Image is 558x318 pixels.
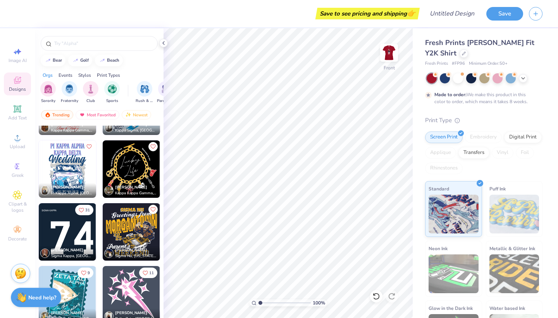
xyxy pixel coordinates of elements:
[83,81,98,104] div: filter for Club
[4,201,31,213] span: Clipart & logos
[115,185,147,190] span: [PERSON_NAME]
[429,254,479,293] img: Neon Ink
[85,208,90,212] span: 31
[88,271,90,275] span: 9
[504,131,542,143] div: Digital Print
[10,143,25,150] span: Upload
[12,172,24,178] span: Greek
[45,112,51,118] img: trending.gif
[107,58,119,62] div: beach
[51,185,83,190] span: [PERSON_NAME]
[140,85,149,93] img: Rush & Bid Image
[465,131,502,143] div: Embroidery
[40,81,56,104] div: filter for Sorority
[77,268,93,278] button: Like
[425,116,542,125] div: Print Type
[41,55,65,66] button: bear
[429,185,449,193] span: Standard
[39,203,96,261] img: 507893d5-99ad-420d-807e-1b40e80819c0
[79,112,85,118] img: most_fav.gif
[425,38,534,58] span: Fresh Prints [PERSON_NAME] Fit Y2K Shirt
[106,98,118,104] span: Sports
[516,147,534,159] div: Foil
[84,142,94,151] button: Like
[76,110,119,119] div: Most Favorited
[44,85,53,93] img: Sorority Image
[83,81,98,104] button: filter button
[407,9,415,18] span: 👉
[148,142,158,151] button: Like
[108,85,117,93] img: Sports Image
[104,123,114,132] img: Avatar
[104,81,120,104] div: filter for Sports
[72,58,79,63] img: trend_line.gif
[68,55,92,66] button: golf
[51,247,83,253] span: [PERSON_NAME]
[53,40,153,47] input: Try "Alpha"
[43,72,53,79] div: Orgs
[429,244,448,252] span: Neon Ink
[160,203,217,261] img: 965fd09e-2682-4c13-a867-1a96b0580b73
[9,86,26,92] span: Designs
[115,253,157,259] span: Sigma Nu, [US_STATE][GEOGRAPHIC_DATA]
[136,81,153,104] div: filter for Rush & Bid
[97,72,120,79] div: Print Types
[8,115,27,121] span: Add Text
[429,304,473,312] span: Glow in the Dark Ink
[95,55,123,66] button: beach
[492,147,513,159] div: Vinyl
[489,304,525,312] span: Water based Ink
[28,294,56,301] strong: Need help?
[115,310,147,316] span: [PERSON_NAME]
[149,271,154,275] span: 11
[425,60,448,67] span: Fresh Prints
[45,58,51,63] img: trend_line.gif
[104,81,120,104] button: filter button
[8,236,27,242] span: Decorate
[125,112,131,118] img: Newest.gif
[96,140,153,198] img: 12cd3c5b-4ab2-4935-b179-4b1011e33476
[51,310,83,316] span: [PERSON_NAME]
[40,123,50,132] img: Avatar
[489,244,535,252] span: Metallic & Glitter Ink
[104,186,114,195] img: Avatar
[425,131,463,143] div: Screen Print
[157,81,175,104] div: filter for Parent's Weekend
[51,128,93,133] span: Kappa Kappa Gamma, [US_STATE][GEOGRAPHIC_DATA]
[424,6,480,21] input: Untitled Design
[75,205,93,215] button: Like
[434,92,467,98] strong: Made to order:
[104,249,114,258] img: Avatar
[429,195,479,233] img: Standard
[160,140,217,198] img: 3ea3f54d-21f2-419c-9a30-1bfa1c83604b
[458,147,489,159] div: Transfers
[122,110,151,119] div: Newest
[40,249,50,258] img: Avatar
[99,58,105,63] img: trend_line.gif
[53,58,62,62] div: bear
[313,299,325,306] span: 100 %
[489,185,506,193] span: Puff Ink
[41,98,55,104] span: Sorority
[115,190,157,196] span: Kappa Kappa Gamma, [GEOGRAPHIC_DATA][US_STATE]
[381,45,397,60] img: Front
[162,85,170,93] img: Parent's Weekend Image
[41,110,73,119] div: Trending
[61,98,78,104] span: Fraternity
[40,186,50,195] img: Avatar
[157,98,175,104] span: Parent's Weekend
[489,195,539,233] img: Puff Ink
[78,72,91,79] div: Styles
[51,190,93,196] span: Pi Kappa Alpha, [GEOGRAPHIC_DATA]
[61,81,78,104] button: filter button
[452,60,465,67] span: # FP96
[39,140,96,198] img: 62786739-e764-4780-8106-1018ba2a7c93
[40,81,56,104] button: filter button
[115,247,147,253] span: [PERSON_NAME]
[489,254,539,293] img: Metallic & Glitter Ink
[425,147,456,159] div: Applique
[317,8,418,19] div: Save to see pricing and shipping
[65,85,74,93] img: Fraternity Image
[115,128,157,133] span: Kappa Sigma, [GEOGRAPHIC_DATA]
[136,81,153,104] button: filter button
